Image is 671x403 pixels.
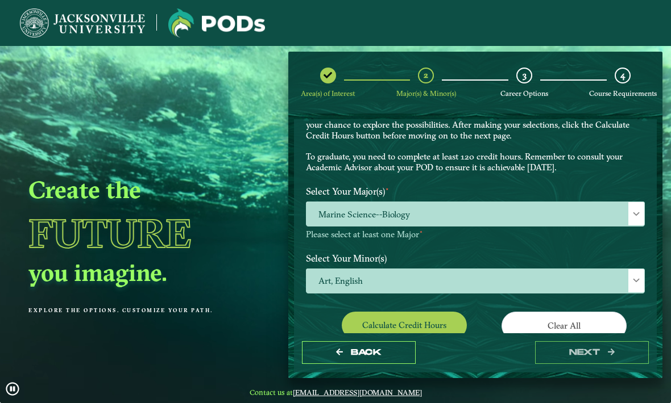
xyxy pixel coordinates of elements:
button: Clear All [502,312,627,339]
h2: Create the [28,175,260,204]
span: Area(s) of Interest [301,89,355,98]
h2: you imagine. [28,258,260,287]
p: Explore the options. Customize your path. [28,307,260,313]
sup: ⋆ [419,228,423,236]
img: Jacksonville University logo [168,9,265,37]
img: Jacksonville University logo [20,9,145,37]
button: next [535,341,649,364]
span: Marine Science--Biology [306,202,644,226]
span: Contact us at [241,388,430,397]
label: Select Your Major(s) [297,181,653,202]
span: 2 [424,70,428,81]
button: Back [302,341,416,364]
label: Select Your Minor(s) [297,247,653,268]
h1: Future [28,208,260,258]
p: Choose your major(s) and minor(s) in the dropdown windows below to create a POD. This is your cha... [306,109,645,173]
span: Art, English [306,269,644,293]
p: Please select at least one Major [306,229,645,240]
span: Major(s) & Minor(s) [396,89,456,98]
span: 3 [523,70,527,81]
button: Calculate credit hours [342,312,467,338]
sup: ⋆ [385,184,390,193]
span: Course Requirements [589,89,657,98]
span: Back [351,347,381,357]
a: [EMAIL_ADDRESS][DOMAIN_NAME] [293,388,422,397]
span: 4 [620,70,625,81]
span: Career Options [500,89,548,98]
